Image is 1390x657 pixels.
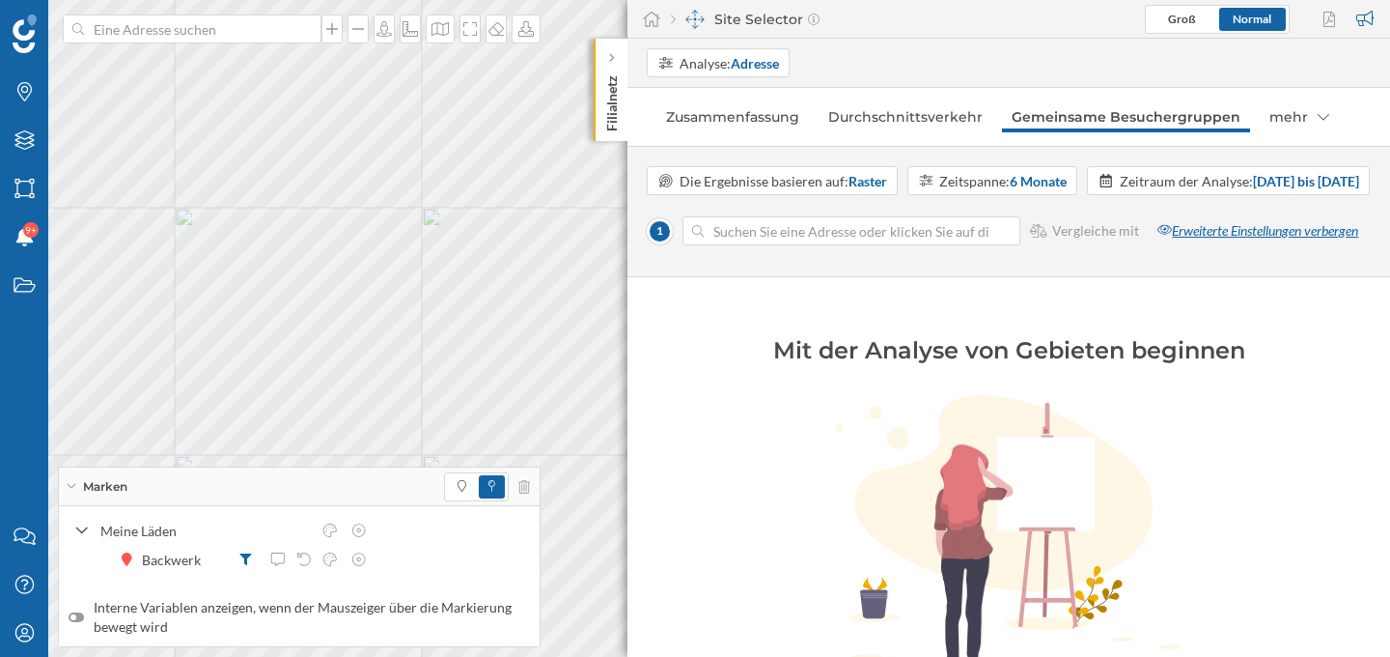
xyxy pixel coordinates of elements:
div: Zeitraum der Analyse: [1120,171,1359,191]
span: Normal [1233,12,1271,26]
a: Gemeinsame Besuchergruppen [1002,101,1250,132]
strong: Raster [848,173,887,189]
strong: [DATE] bis [DATE] [1253,173,1359,189]
img: Geoblink Logo [13,14,37,53]
div: mehr [1260,101,1339,132]
div: Backwerk [142,550,210,570]
div: Zeitspanne: [939,171,1067,191]
div: Erweiterte Einstellungen verbergen [1146,214,1370,248]
label: Interne Variablen anzeigen, wenn der Mauszeiger über die Markierung bewegt wird [69,598,530,637]
strong: 6 Monate [1010,173,1067,189]
span: Marken [83,478,127,496]
div: Mit der Analyse von Gebieten beginnen [700,335,1318,366]
div: Analyse: [680,53,779,73]
strong: Adresse [731,55,779,71]
p: Filialnetz [602,68,622,131]
a: Zusammenfassung [656,101,809,132]
span: 1 [647,218,673,244]
a: Durchschnittsverkehr [819,101,992,132]
div: Die Ergebnisse basieren auf: [680,171,887,191]
span: Support [41,14,110,31]
span: Groß [1168,12,1196,26]
div: Site Selector [671,10,820,29]
span: 9+ [25,220,37,240]
div: Meine Läden [100,521,311,541]
img: dashboards-manager.svg [685,10,705,29]
span: Vergleiche mit [1052,221,1139,241]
